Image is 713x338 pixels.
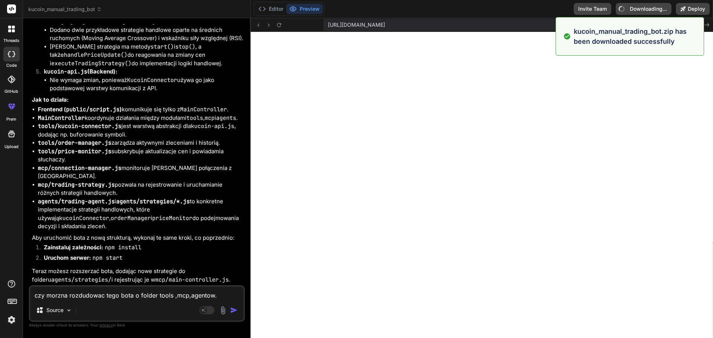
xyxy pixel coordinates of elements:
[29,322,245,329] p: Always double-check its answers. Your in Bind
[32,267,243,284] p: Teraz możesz rozszerzać bota, dodając nowe strategie do folderu i rejestrując je w .
[38,164,121,172] code: mcp/connection-manager.js
[38,198,115,205] code: agents/trading-agent.js
[38,122,243,139] li: jest warstwą abstrakcji dla , dodając np. buforowanie symboli.
[38,147,243,164] li: subskrybuje aktualizacje cen i powiadamia słuchaczy.
[38,106,122,113] strong: Frontend ( )
[38,139,243,147] li: zarządza aktywnymi zleceniami i historią.
[38,105,243,114] li: komunikuje się tylko z .
[64,51,127,59] code: handlePriceUpdate()
[28,6,102,13] span: kucoin_manual_trading_bot
[216,114,236,122] code: agents
[186,114,203,122] code: tools
[38,122,121,130] code: tools/kucoin-connector.js
[66,307,72,314] img: Pick Models
[152,214,192,222] code: priceMonitor
[255,4,286,14] button: Editor
[51,60,131,67] code: executeTradingStrategy()
[46,306,64,314] p: Source
[92,254,123,262] code: npm start
[286,4,323,14] button: Preview
[44,10,161,25] strong: i :
[44,68,117,75] strong: (Backend):
[6,116,16,122] label: prem
[328,21,385,29] span: [URL][DOMAIN_NAME]
[38,181,243,197] li: pozwala na rejestrowanie i uruchamianie różnych strategii handlowych.
[38,139,111,147] code: tools/order-manager.js
[574,3,611,15] button: Invite Team
[105,244,141,251] code: npm install
[32,96,69,103] strong: Jak to działa:
[50,43,243,68] li: [PERSON_NAME] strategia ma metody i , a także do reagowania na zmiany cen i do implementacji logi...
[150,43,174,50] code: start()
[38,148,111,155] code: tools/price-monitor.js
[6,62,17,69] label: code
[175,43,195,50] code: stop()
[38,114,85,122] code: MainController
[66,106,120,113] code: public/script.js
[38,181,115,188] code: mcp/trading-strategy.js
[50,76,243,93] li: Nie wymaga zmian, ponieważ używa go jako podstawowej warstwy komunikacji z API.
[44,68,87,75] code: kucoin-api.js
[38,197,243,231] li: i to konkretne implementacje strategii handlowych, które używają , i do podejmowania decyzji i sk...
[51,276,111,283] code: agents/strategies/
[127,76,177,84] code: KucoinConnector
[4,144,19,150] label: Upload
[116,198,190,205] code: agents/strategies/*.js
[50,26,243,43] li: Dodano dwie przykładowe strategie handlowe oparte na średnich ruchomych (Moving Average Crossover...
[616,3,671,15] button: Downloading...
[191,122,234,130] code: kucoin-api.js
[205,114,215,122] code: mcp
[251,32,713,338] iframe: Preview
[44,254,91,261] strong: Uruchom serwer:
[219,306,227,315] img: attachment
[3,37,19,44] label: threads
[5,314,18,326] img: settings
[38,114,243,122] li: koordynuje działania między modułami , i .
[4,88,18,95] label: GitHub
[563,26,571,46] img: alert
[44,244,103,251] strong: Zainstaluj zależności:
[32,234,243,242] p: Aby uruchomić bota z nową strukturą, wykonaj te same kroki, co poprzednio:
[111,214,151,222] code: orderManager
[574,26,699,46] p: kucoin_manual_trading_bot.zip has been downloaded successfully
[38,164,243,181] li: monitoruje [PERSON_NAME] połączenia z [GEOGRAPHIC_DATA].
[230,306,238,314] img: icon
[155,276,229,283] code: mcp/main-controller.js
[59,214,109,222] code: kucoinConnector
[676,3,710,15] button: Deploy
[100,323,113,327] span: privacy
[180,106,227,113] code: MainController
